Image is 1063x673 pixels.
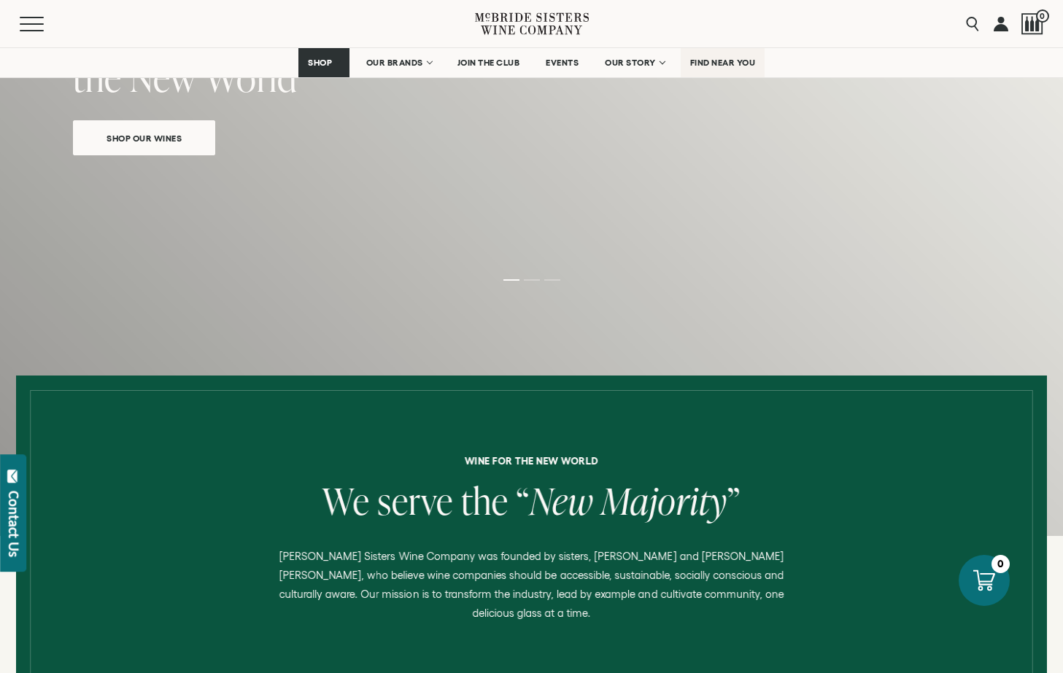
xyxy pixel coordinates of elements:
[308,58,333,68] span: SHOP
[26,456,1036,466] h6: Wine for the new world
[992,555,1010,573] div: 0
[536,48,588,77] a: EVENTS
[544,279,560,281] li: Page dot 3
[457,58,520,68] span: JOIN THE CLUB
[690,58,756,68] span: FIND NEAR YOU
[81,130,207,147] span: Shop Our Wines
[20,17,72,31] button: Mobile Menu Trigger
[378,475,454,526] span: serve
[517,475,530,526] span: “
[298,48,349,77] a: SHOP
[461,475,509,526] span: the
[681,48,765,77] a: FIND NEAR YOU
[322,475,370,526] span: We
[601,475,727,526] span: Majority
[595,48,673,77] a: OUR STORY
[546,58,579,68] span: EVENTS
[605,58,656,68] span: OUR STORY
[448,48,530,77] a: JOIN THE CLUB
[357,48,441,77] a: OUR BRANDS
[366,58,423,68] span: OUR BRANDS
[727,475,741,526] span: ”
[524,279,540,281] li: Page dot 2
[503,279,519,281] li: Page dot 1
[73,120,215,155] a: Shop Our Wines
[530,475,593,526] span: New
[266,547,797,623] p: [PERSON_NAME] Sisters Wine Company was founded by sisters, [PERSON_NAME] and [PERSON_NAME] [PERSO...
[7,491,21,557] div: Contact Us
[1036,9,1049,23] span: 0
